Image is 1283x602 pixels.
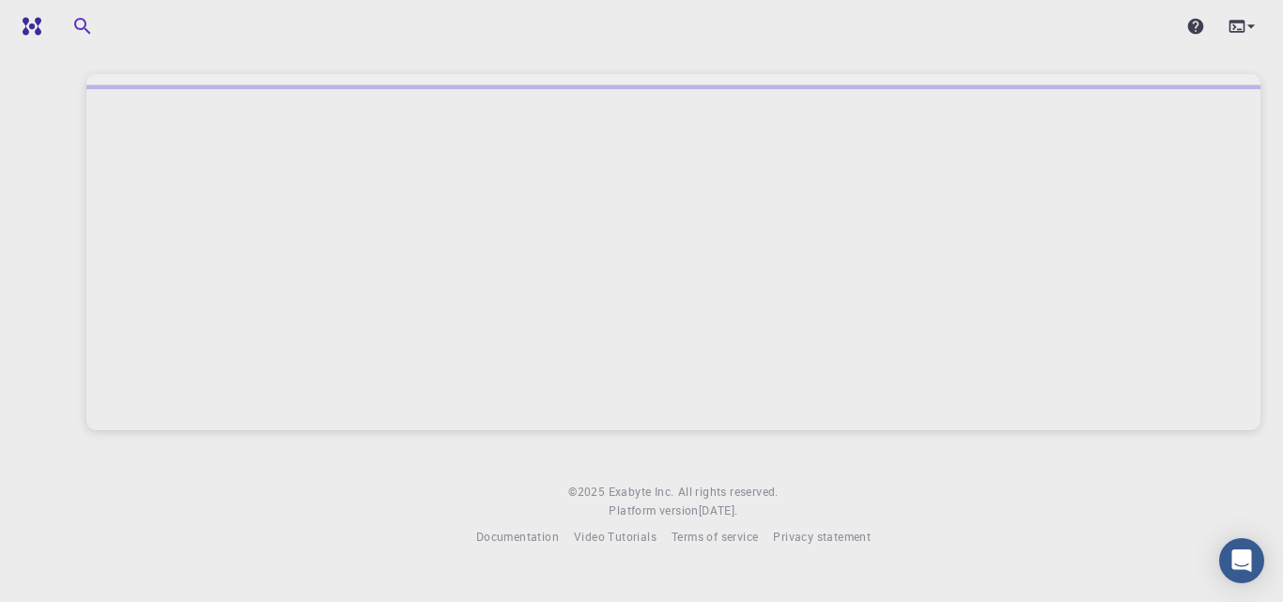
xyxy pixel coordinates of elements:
span: Terms of service [672,529,758,544]
a: Terms of service [672,528,758,547]
span: Documentation [476,529,559,544]
a: Documentation [476,528,559,547]
span: All rights reserved. [678,483,779,502]
a: [DATE]. [699,502,738,520]
span: © 2025 [568,483,608,502]
a: Privacy statement [773,528,871,547]
img: logo [15,17,41,36]
span: Platform version [609,502,698,520]
a: Video Tutorials [574,528,657,547]
span: Privacy statement [773,529,871,544]
a: Exabyte Inc. [609,483,674,502]
span: Video Tutorials [574,529,657,544]
div: Open Intercom Messenger [1219,538,1264,583]
span: Exabyte Inc. [609,484,674,499]
span: [DATE] . [699,502,738,517]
